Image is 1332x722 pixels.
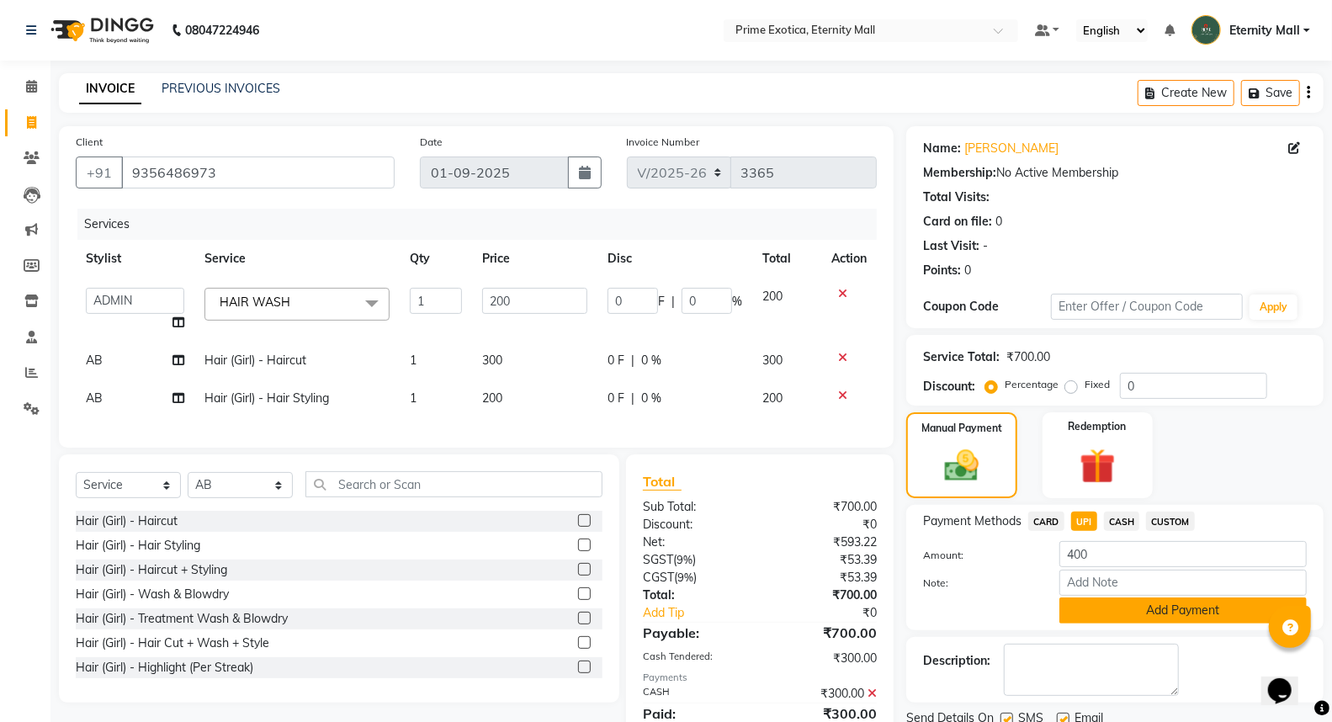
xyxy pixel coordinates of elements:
[923,262,961,279] div: Points:
[630,587,760,604] div: Total:
[76,561,227,579] div: Hair (Girl) - Haircut + Styling
[1059,597,1307,624] button: Add Payment
[1069,419,1127,434] label: Redemption
[910,548,1047,563] label: Amount:
[1104,512,1140,531] span: CASH
[204,353,306,368] span: Hair (Girl) - Haircut
[923,378,975,396] div: Discount:
[290,295,298,310] a: x
[762,353,783,368] span: 300
[1250,295,1298,320] button: Apply
[760,516,889,534] div: ₹0
[923,140,961,157] div: Name:
[760,534,889,551] div: ₹593.22
[643,552,673,567] span: SGST
[482,390,502,406] span: 200
[597,240,752,278] th: Disc
[1059,541,1307,567] input: Amount
[658,293,665,311] span: F
[1071,512,1097,531] span: UPI
[762,390,783,406] span: 200
[760,551,889,569] div: ₹53.39
[995,213,1002,231] div: 0
[641,390,661,407] span: 0 %
[923,237,979,255] div: Last Visit:
[162,81,280,96] a: PREVIOUS INVOICES
[76,135,103,150] label: Client
[641,352,661,369] span: 0 %
[220,295,290,310] span: HAIR WASH
[79,74,141,104] a: INVOICE
[964,262,971,279] div: 0
[1191,15,1221,45] img: Eternity Mall
[76,157,123,188] button: +91
[643,671,877,685] div: Payments
[1085,377,1110,392] label: Fixed
[782,604,889,622] div: ₹0
[76,512,178,530] div: Hair (Girl) - Haircut
[185,7,259,54] b: 08047224946
[1261,655,1315,705] iframe: chat widget
[630,569,760,587] div: ( )
[76,610,288,628] div: Hair (Girl) - Treatment Wash & Blowdry
[760,498,889,516] div: ₹700.00
[400,240,472,278] th: Qty
[472,240,597,278] th: Price
[630,650,760,667] div: Cash Tendered:
[630,623,760,643] div: Payable:
[760,569,889,587] div: ₹53.39
[752,240,821,278] th: Total
[677,571,693,584] span: 9%
[77,209,889,240] div: Services
[608,352,624,369] span: 0 F
[964,140,1059,157] a: [PERSON_NAME]
[76,659,253,677] div: Hair (Girl) - Highlight (Per Streak)
[923,652,990,670] div: Description:
[677,553,693,566] span: 9%
[671,293,675,311] span: |
[1028,512,1064,531] span: CARD
[121,157,395,188] input: Search by Name/Mobile/Email/Code
[630,604,781,622] a: Add Tip
[76,240,194,278] th: Stylist
[1006,348,1050,366] div: ₹700.00
[608,390,624,407] span: 0 F
[627,135,700,150] label: Invoice Number
[934,446,990,486] img: _cash.svg
[1051,294,1243,320] input: Enter Offer / Coupon Code
[923,164,1307,182] div: No Active Membership
[910,576,1047,591] label: Note:
[204,390,329,406] span: Hair (Girl) - Hair Styling
[630,551,760,569] div: ( )
[631,352,634,369] span: |
[76,634,269,652] div: Hair (Girl) - Hair Cut + Wash + Style
[482,353,502,368] span: 300
[643,570,674,585] span: CGST
[630,498,760,516] div: Sub Total:
[643,473,682,491] span: Total
[923,298,1051,316] div: Coupon Code
[631,390,634,407] span: |
[1146,512,1195,531] span: CUSTOM
[1069,444,1127,488] img: _gift.svg
[1005,377,1059,392] label: Percentage
[86,390,103,406] span: AB
[76,586,229,603] div: Hair (Girl) - Wash & Blowdry
[420,135,443,150] label: Date
[923,213,992,231] div: Card on file:
[630,534,760,551] div: Net:
[923,348,1000,366] div: Service Total:
[410,353,417,368] span: 1
[762,289,783,304] span: 200
[921,421,1002,436] label: Manual Payment
[923,164,996,182] div: Membership:
[410,390,417,406] span: 1
[630,516,760,534] div: Discount:
[86,353,103,368] span: AB
[760,650,889,667] div: ₹300.00
[1138,80,1234,106] button: Create New
[1059,570,1307,596] input: Add Note
[305,471,602,497] input: Search or Scan
[43,7,158,54] img: logo
[732,293,742,311] span: %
